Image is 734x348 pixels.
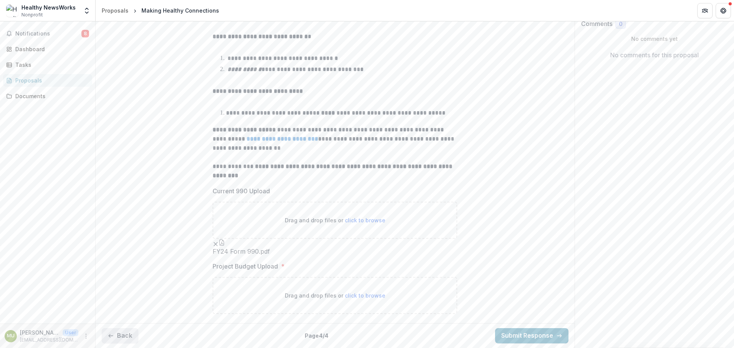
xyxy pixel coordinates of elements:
span: click to browse [345,217,385,223]
img: Healthy NewsWorks [6,5,18,17]
button: Back [102,328,138,343]
p: Project Budget Upload [213,262,278,271]
button: Partners [697,3,713,18]
a: Tasks [3,58,92,71]
p: Page 4 / 4 [305,332,328,340]
p: Drag and drop files or [285,216,385,224]
p: Current 990 Upload [213,186,270,196]
p: No comments yet [581,35,728,43]
span: 0 [619,21,622,28]
p: User [63,329,78,336]
h2: Comments [581,20,612,28]
nav: breadcrumb [99,5,222,16]
button: Notifications8 [3,28,92,40]
div: Dashboard [15,45,86,53]
span: click to browse [345,292,385,299]
button: Remove File [213,239,219,248]
a: Proposals [99,5,132,16]
div: Marian Uhlman [7,333,15,338]
div: Proposals [102,6,128,15]
button: Get Help [716,3,731,18]
p: [PERSON_NAME] [20,329,60,337]
span: 8 [81,30,89,37]
button: More [81,332,91,341]
div: Remove FileFY24 Form 990.pdf [213,239,270,255]
p: [EMAIL_ADDRESS][DOMAIN_NAME] [20,337,78,343]
a: Dashboard [3,43,92,55]
div: Tasks [15,61,86,69]
p: No comments for this proposal [610,50,699,60]
a: Proposals [3,74,92,87]
span: FY24 Form 990.pdf [213,248,270,255]
div: Making Healthy Connections [141,6,219,15]
button: Open entity switcher [81,3,92,18]
p: Drag and drop files or [285,291,385,299]
a: Documents [3,90,92,102]
div: Healthy NewsWorks [21,3,76,11]
div: Proposals [15,76,86,84]
span: Nonprofit [21,11,43,18]
span: Notifications [15,31,81,37]
div: Documents [15,92,86,100]
button: Submit Response [495,328,568,343]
